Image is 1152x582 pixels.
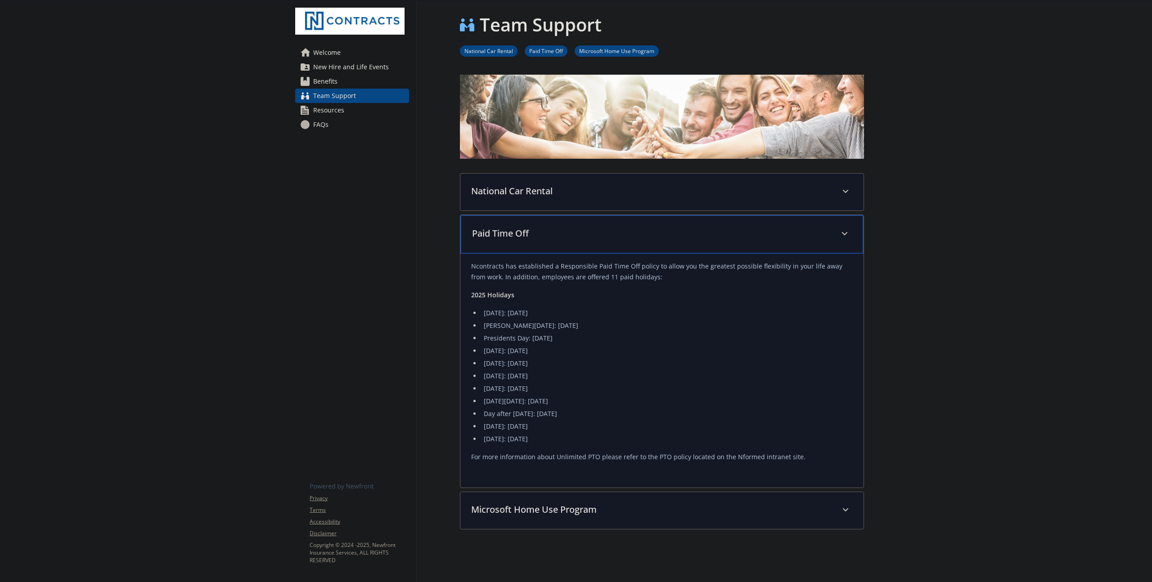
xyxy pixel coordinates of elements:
a: Team Support [295,89,409,103]
a: Disclaimer [310,529,409,537]
span: FAQs [313,117,328,132]
h1: Team Support [480,11,602,38]
li: Day after [DATE]: [DATE] [481,408,853,419]
div: Microsoft Home Use Program [460,492,864,529]
li: [DATE]: [DATE] [481,345,853,356]
p: Ncontracts has established a Responsible Paid Time Off policy to allow you the greatest possible ... [471,261,853,282]
span: Benefits [313,74,337,89]
a: Privacy [310,494,409,502]
span: Resources [313,103,344,117]
a: Accessibility [310,518,409,526]
a: Welcome [295,45,409,60]
a: Benefits [295,74,409,89]
li: [DATE]: [DATE] [481,383,853,394]
li: [DATE]: [DATE] [481,308,853,318]
strong: 2025 Holidays [471,291,514,299]
a: Resources [295,103,409,117]
div: Paid Time Off [460,254,864,488]
p: Microsoft Home Use Program [471,503,831,516]
a: FAQs [295,117,409,132]
a: Microsoft Home Use Program [575,46,659,55]
li: [DATE]: [DATE] [481,434,853,444]
div: Paid Time Off [460,215,864,254]
div: National Car Rental [460,174,864,210]
span: New Hire and Life Events [313,60,389,74]
li: [DATE]: [DATE] [481,358,853,369]
span: Team Support [313,89,356,103]
a: Paid Time Off [525,46,567,55]
a: Terms [310,506,409,514]
a: National Car Rental [460,46,517,55]
span: Welcome [313,45,341,60]
li: Presidents Day: [DATE] [481,333,853,344]
li: [DATE][DATE]: [DATE] [481,396,853,407]
li: [PERSON_NAME][DATE]: [DATE] [481,320,853,331]
p: Paid Time Off [472,227,830,240]
li: [DATE]: [DATE] [481,371,853,381]
p: Copyright © 2024 - 2025 , Newfront Insurance Services, ALL RIGHTS RESERVED [310,541,409,564]
p: National Car Rental [471,184,831,198]
li: [DATE]: [DATE] [481,421,853,432]
img: team support page banner [460,75,864,159]
p: For more information about Unlimited PTO please refer to the PTO policy located on the Nformed in... [471,452,853,462]
a: New Hire and Life Events [295,60,409,74]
